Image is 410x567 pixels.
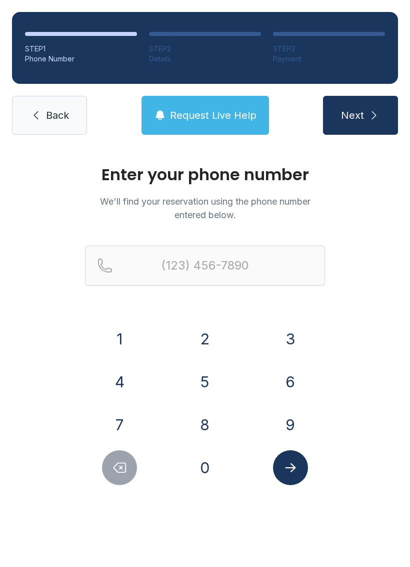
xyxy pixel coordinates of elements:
[85,167,325,183] h1: Enter your phone number
[149,44,261,54] div: STEP 2
[273,54,385,64] div: Payment
[273,407,308,442] button: 9
[170,108,256,122] span: Request Live Help
[273,450,308,485] button: Submit lookup form
[102,450,137,485] button: Delete number
[102,407,137,442] button: 7
[187,450,222,485] button: 0
[187,407,222,442] button: 8
[149,54,261,64] div: Details
[187,321,222,356] button: 2
[341,108,364,122] span: Next
[85,195,325,222] p: We'll find your reservation using the phone number entered below.
[46,108,69,122] span: Back
[273,44,385,54] div: STEP 3
[273,364,308,399] button: 6
[102,321,137,356] button: 1
[25,44,137,54] div: STEP 1
[273,321,308,356] button: 3
[187,364,222,399] button: 5
[85,246,325,285] input: Reservation phone number
[25,54,137,64] div: Phone Number
[102,364,137,399] button: 4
